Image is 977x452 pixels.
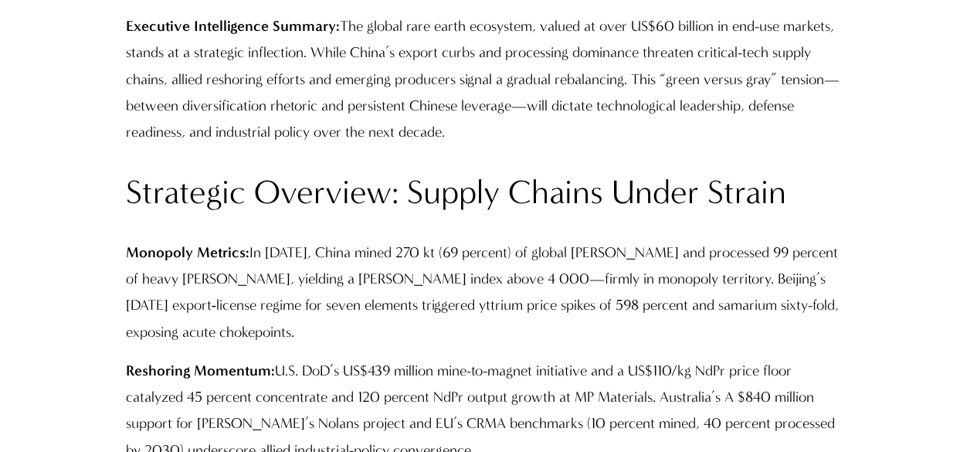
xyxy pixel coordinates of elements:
[126,13,851,145] p: The global rare earth ecosystem, valued at over US$60 billion in end-use markets, stands at a str...
[126,243,249,260] strong: Monopoly Metrics:
[126,17,340,35] strong: Executive Intelligence Summary:
[126,361,275,379] strong: Reshoring Momentum:
[126,171,851,214] h2: Strategic Overview: Supply Chains Under Strain
[126,239,851,345] p: In [DATE], China mined 270 kt (69 percent) of global [PERSON_NAME] and processed 99 percent of he...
